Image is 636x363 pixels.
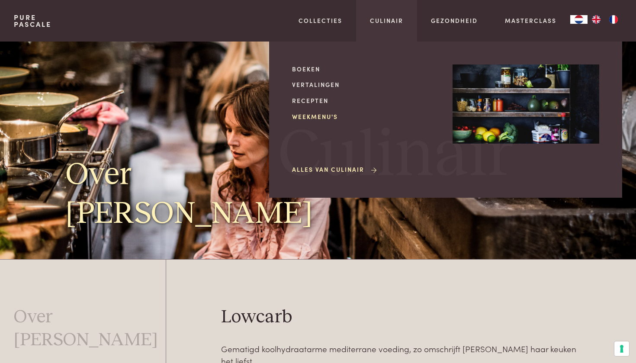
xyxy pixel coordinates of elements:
[292,165,378,174] a: Alles van Culinair
[588,15,605,24] a: EN
[505,16,556,25] a: Masterclass
[605,15,622,24] a: FR
[221,306,581,329] h2: Lowcarb
[278,122,514,189] span: Culinair
[14,306,166,352] a: Over [PERSON_NAME]
[292,96,439,105] a: Recepten
[570,15,588,24] a: NL
[14,14,51,28] a: PurePascale
[588,15,622,24] ul: Language list
[431,16,478,25] a: Gezondheid
[292,80,439,89] a: Vertalingen
[370,16,403,25] a: Culinair
[614,341,629,356] button: Uw voorkeuren voor toestemming voor trackingtechnologieën
[66,155,312,234] h1: Over [PERSON_NAME]
[570,15,622,24] aside: Language selected: Nederlands
[292,64,439,74] a: Boeken
[453,64,599,144] img: Culinair
[299,16,342,25] a: Collecties
[292,112,439,121] a: Weekmenu's
[570,15,588,24] div: Language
